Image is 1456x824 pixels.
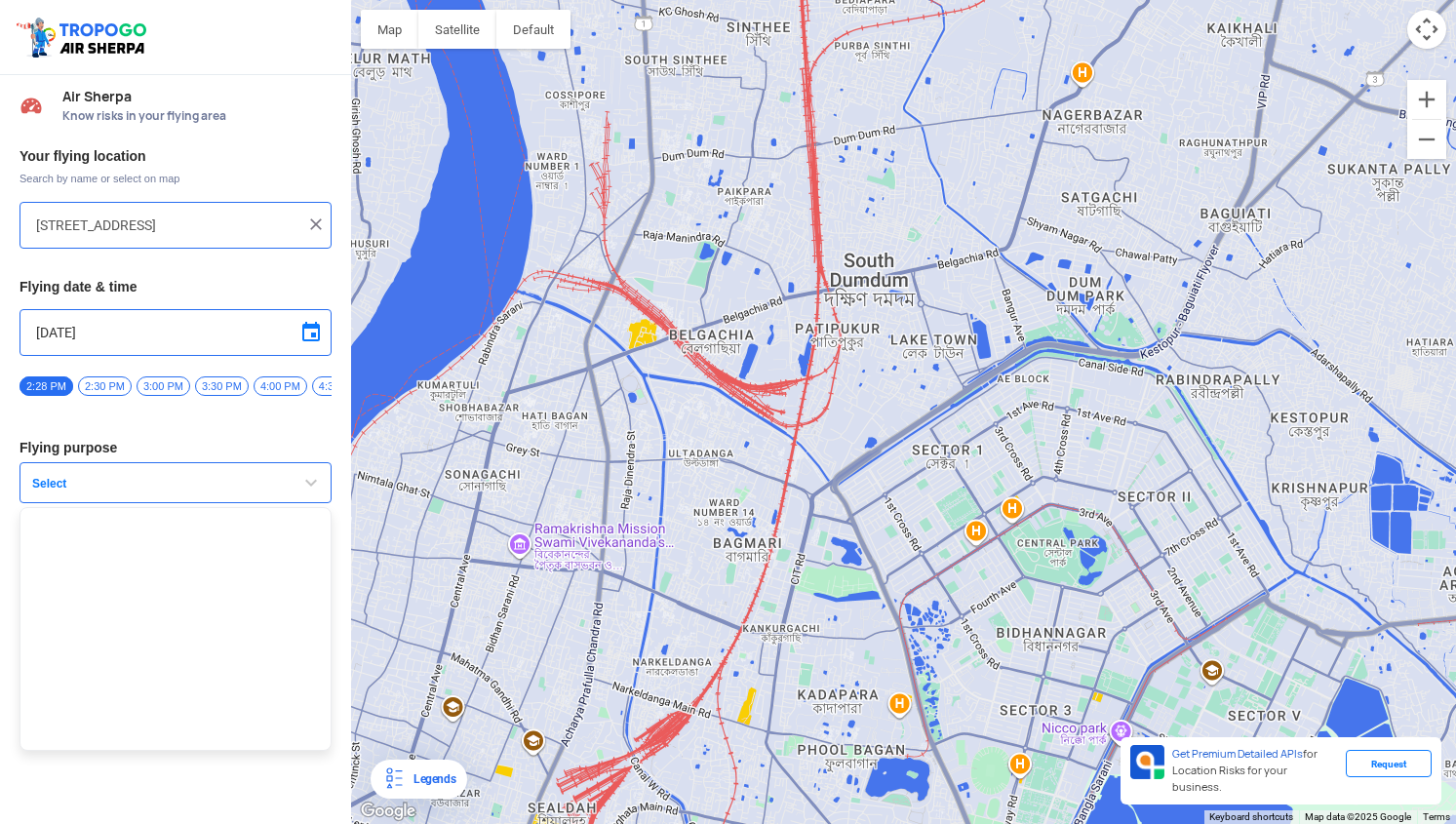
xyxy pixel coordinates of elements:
[356,799,420,824] a: Open this area in Google Maps (opens a new window)
[137,376,190,396] span: 3:00 PM
[312,376,366,396] span: 4:30 PM
[78,376,132,396] span: 2:30 PM
[62,89,332,104] span: Air Sherpa
[20,376,73,396] span: 2:28 PM
[20,280,332,294] h3: Flying date & time
[1130,745,1164,779] img: Premium APIs
[1172,747,1303,761] span: Get Premium Detailed APIs
[418,10,496,49] button: Show satellite imagery
[306,215,326,234] img: ic_close.png
[20,462,332,503] button: Select
[1423,811,1450,822] a: Terms
[195,376,249,396] span: 3:30 PM
[20,171,332,186] span: Search by name or select on map
[36,214,300,237] input: Search your flying location
[20,507,332,751] ul: Select
[1407,120,1446,159] button: Zoom out
[361,10,418,49] button: Show street map
[1407,80,1446,119] button: Zoom in
[1407,10,1446,49] button: Map camera controls
[36,321,315,344] input: Select Date
[15,15,153,59] img: ic_tgdronemaps.svg
[20,441,332,454] h3: Flying purpose
[20,94,43,117] img: Risk Scores
[1346,750,1432,777] div: Request
[20,149,332,163] h3: Your flying location
[406,767,455,791] div: Legends
[1164,745,1346,797] div: for Location Risks for your business.
[382,767,406,791] img: Legends
[254,376,307,396] span: 4:00 PM
[356,799,420,824] img: Google
[24,476,268,491] span: Select
[1209,810,1293,824] button: Keyboard shortcuts
[1305,811,1411,822] span: Map data ©2025 Google
[62,108,332,124] span: Know risks in your flying area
